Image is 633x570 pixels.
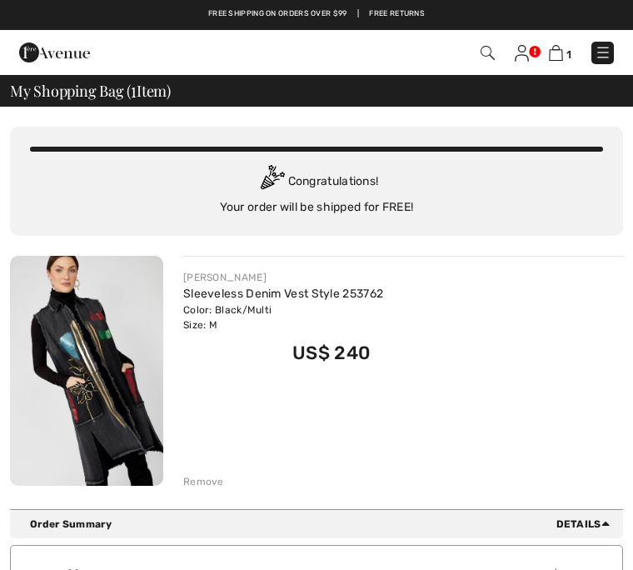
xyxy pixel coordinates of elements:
[357,8,359,20] span: |
[183,270,383,285] div: [PERSON_NAME]
[515,45,529,62] img: My Info
[19,45,90,59] a: 1ère Avenue
[10,83,171,98] span: My Shopping Bag ( Item)
[183,474,224,489] div: Remove
[481,46,495,60] img: Search
[10,256,163,486] img: Sleeveless Denim Vest Style 253762
[595,44,611,61] img: Menu
[183,287,383,301] a: Sleeveless Denim Vest Style 253762
[255,165,288,198] img: Congratulation2.svg
[183,302,383,332] div: Color: Black/Multi Size: M
[30,165,603,216] div: Congratulations! Your order will be shipped for FREE!
[19,36,90,69] img: 1ère Avenue
[292,342,370,364] span: US$ 240
[549,44,571,62] a: 1
[556,517,616,532] span: Details
[566,48,571,61] span: 1
[131,80,137,99] span: 1
[549,45,563,61] img: Shopping Bag
[30,517,616,532] div: Order Summary
[369,8,425,20] a: Free Returns
[208,8,347,20] a: Free shipping on orders over $99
